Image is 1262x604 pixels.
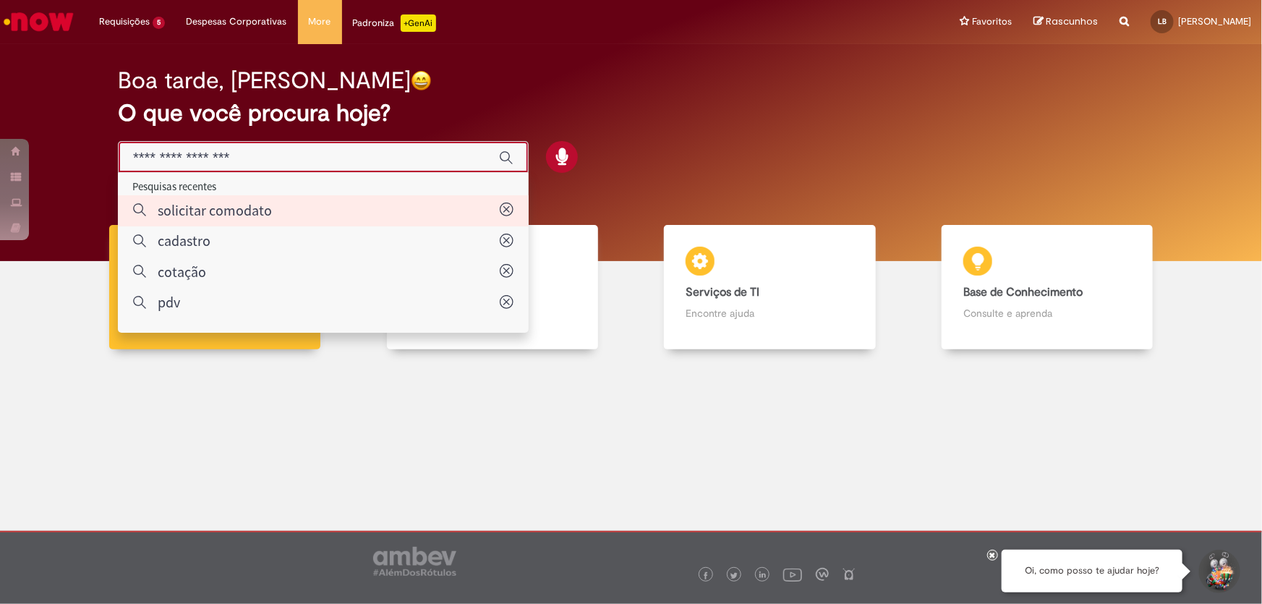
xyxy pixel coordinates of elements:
span: 5 [153,17,165,29]
span: Favoritos [972,14,1012,29]
img: logo_footer_facebook.png [702,572,709,579]
span: LB [1158,17,1167,26]
img: logo_footer_naosei.png [843,568,856,581]
div: Padroniza [353,14,436,32]
img: logo_footer_linkedin.png [759,571,767,580]
b: Base de Conhecimento [963,285,1083,299]
img: ServiceNow [1,7,76,36]
span: Despesas Corporativas [187,14,287,29]
span: [PERSON_NAME] [1178,15,1251,27]
a: Base de Conhecimento Consulte e aprenda [908,225,1186,350]
span: Requisições [99,14,150,29]
p: +GenAi [401,14,436,32]
a: Rascunhos [1033,15,1098,29]
a: Tirar dúvidas Tirar dúvidas com Lupi Assist e Gen Ai [76,225,354,350]
p: Consulte e aprenda [963,306,1131,320]
img: logo_footer_youtube.png [783,565,802,584]
p: Encontre ajuda [686,306,853,320]
button: Iniciar Conversa de Suporte [1197,550,1240,593]
img: logo_footer_twitter.png [730,572,738,579]
img: happy-face.png [411,70,432,91]
h2: O que você procura hoje? [118,101,1144,126]
div: Oi, como posso te ajudar hoje? [1002,550,1182,592]
a: Serviços de TI Encontre ajuda [631,225,909,350]
b: Serviços de TI [686,285,759,299]
h2: Boa tarde, [PERSON_NAME] [118,68,411,93]
span: Rascunhos [1046,14,1098,28]
img: logo_footer_ambev_rotulo_gray.png [373,547,456,576]
img: logo_footer_workplace.png [816,568,829,581]
span: More [309,14,331,29]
